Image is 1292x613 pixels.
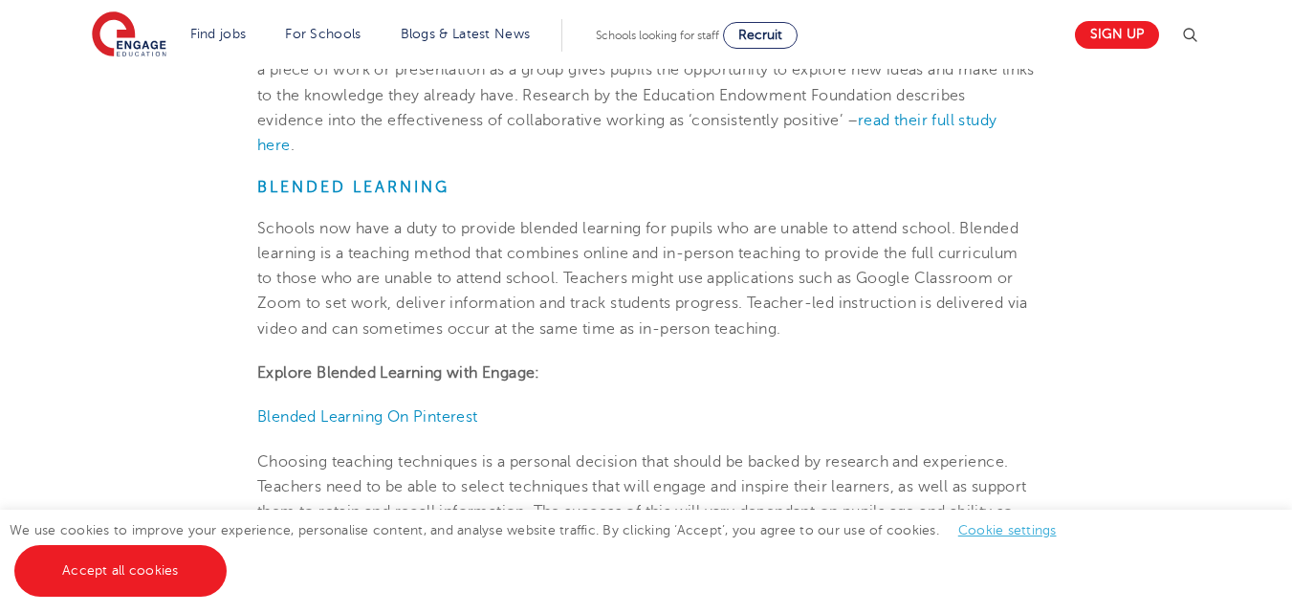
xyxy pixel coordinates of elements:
span: Collaborative learning or group work is very common in [GEOGRAPHIC_DATA] schools. Teachers regula... [257,11,1035,129]
span: Schools looking for staff [596,29,719,42]
a: Blended Learning On Pinterest [257,408,478,426]
span: Recruit [738,28,782,42]
img: Engage Education [92,11,166,59]
a: Sign up [1075,21,1159,49]
span: Choosing teaching techniques is a personal decision that should be backed by research and experie... [257,453,1027,546]
span: Schools now have a duty to provide blended learning for pupils who are unable to attend school. B... [257,220,1028,338]
a: Recruit [723,22,798,49]
strong: Explore Blended Learning with Engage: [257,364,540,382]
a: Find jobs [190,27,247,41]
a: Accept all cookies [14,545,227,597]
a: Blogs & Latest News [401,27,531,41]
a: Cookie settings [958,523,1057,537]
strong: Blended Learning [257,179,449,196]
span: . [291,137,295,154]
a: For Schools [285,27,361,41]
span: We use cookies to improve your experience, personalise content, and analyse website traffic. By c... [10,523,1076,578]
